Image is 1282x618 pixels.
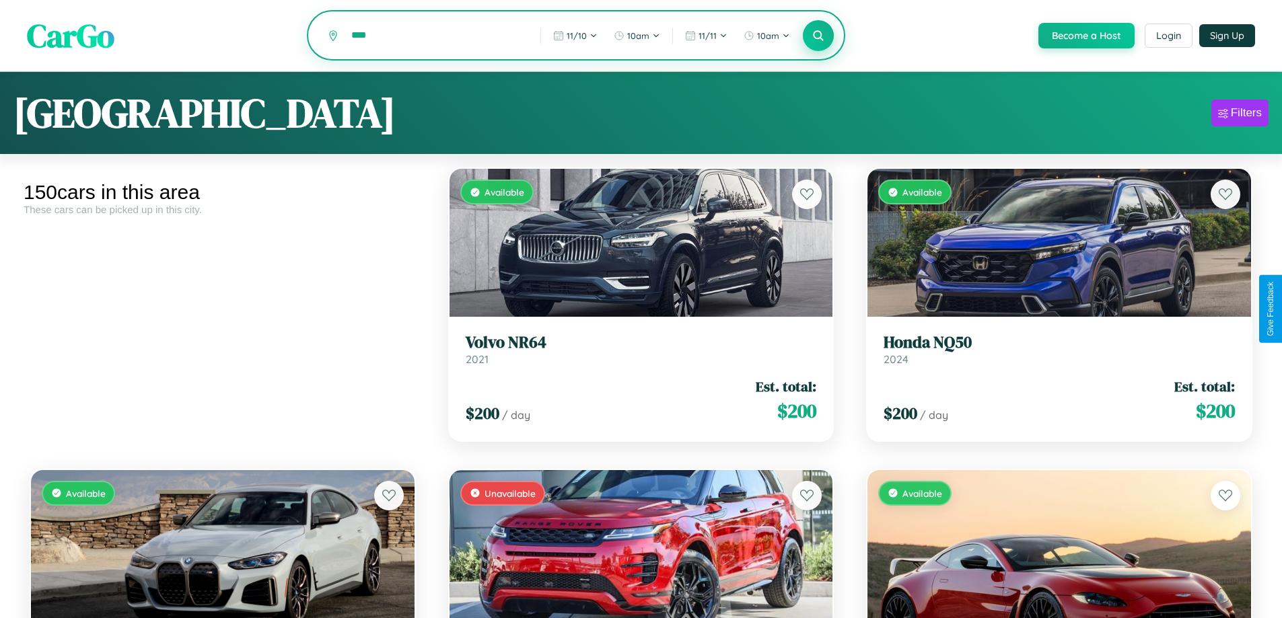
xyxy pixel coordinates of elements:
button: Filters [1211,100,1269,126]
div: 150 cars in this area [24,181,422,204]
span: $ 200 [1196,397,1235,424]
span: Est. total: [756,377,816,396]
button: 10am [737,25,797,46]
span: 10am [627,30,649,41]
span: Available [902,488,942,499]
span: 11 / 10 [567,30,587,41]
button: Sign Up [1199,24,1255,47]
div: Give Feedback [1266,282,1275,336]
span: 2024 [884,352,909,366]
span: 10am [757,30,779,41]
span: Available [485,186,524,198]
span: / day [920,408,948,422]
h1: [GEOGRAPHIC_DATA] [13,85,396,141]
div: These cars can be picked up in this city. [24,204,422,215]
button: Become a Host [1038,23,1135,48]
button: 11/11 [678,25,734,46]
div: Filters [1231,106,1262,120]
span: 11 / 11 [699,30,717,41]
button: 11/10 [546,25,604,46]
span: $ 200 [466,402,499,424]
h3: Volvo NR64 [466,333,817,352]
a: Honda NQ502024 [884,333,1235,366]
button: Login [1145,24,1192,48]
span: / day [502,408,530,422]
h3: Honda NQ50 [884,333,1235,352]
button: 10am [607,25,667,46]
span: Available [66,488,106,499]
span: 2021 [466,352,489,366]
span: CarGo [27,13,114,58]
span: $ 200 [884,402,917,424]
span: Est. total: [1174,377,1235,396]
a: Volvo NR642021 [466,333,817,366]
span: Unavailable [485,488,536,499]
span: Available [902,186,942,198]
span: $ 200 [777,397,816,424]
